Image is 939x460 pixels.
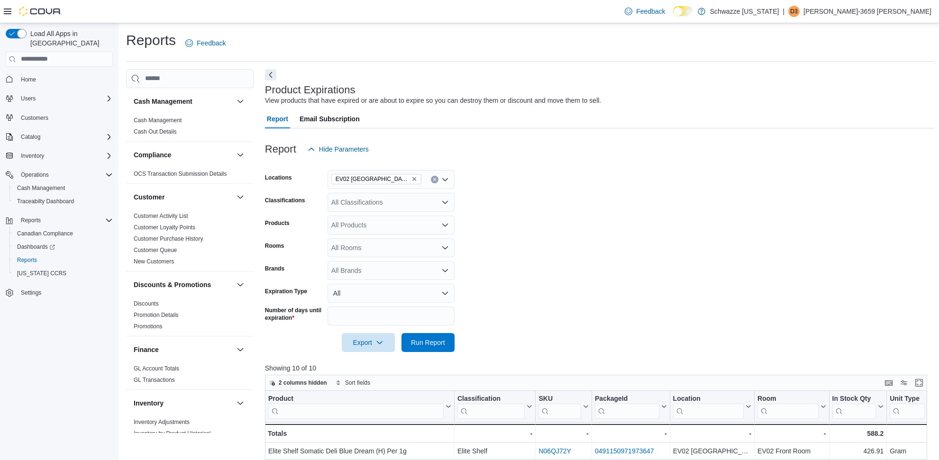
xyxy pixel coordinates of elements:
[2,168,117,181] button: Operations
[757,394,818,403] div: Room
[710,6,779,17] p: Schwazze [US_STATE]
[636,7,665,16] span: Feedback
[17,93,113,104] span: Users
[134,170,227,178] span: OCS Transaction Submission Details
[13,268,113,279] span: Washington CCRS
[134,419,190,425] a: Inventory Adjustments
[595,394,659,418] div: Package URL
[441,176,449,183] button: Open list of options
[197,38,226,48] span: Feedback
[803,6,931,17] p: [PERSON_NAME]-3659 [PERSON_NAME]
[134,430,211,437] a: Inventory by Product Historical
[673,394,743,418] div: Location
[265,265,284,272] label: Brands
[21,216,41,224] span: Reports
[235,344,246,355] button: Finance
[9,181,117,195] button: Cash Management
[134,258,174,265] a: New Customers
[890,394,925,418] div: Unit Type
[268,394,444,418] div: Product
[457,394,525,403] div: Classification
[2,92,117,105] button: Users
[134,97,233,106] button: Cash Management
[134,117,182,124] span: Cash Management
[673,445,751,457] div: EV02 [GEOGRAPHIC_DATA]
[890,394,925,403] div: Unit Type
[17,169,113,180] span: Operations
[17,93,39,104] button: Users
[328,284,455,303] button: All
[13,196,78,207] a: Traceabilty Dashboard
[17,73,113,85] span: Home
[134,128,177,135] span: Cash Out Details
[134,311,179,319] span: Promotion Details
[832,428,884,439] div: 588.2
[2,214,117,227] button: Reports
[17,184,65,192] span: Cash Management
[790,6,797,17] span: D3
[13,182,69,194] a: Cash Management
[332,377,374,388] button: Sort fields
[673,394,751,418] button: Location
[9,267,117,280] button: [US_STATE] CCRS
[134,323,163,330] span: Promotions
[235,279,246,290] button: Discounts & Promotions
[13,268,70,279] a: [US_STATE] CCRS
[331,174,421,184] span: EV02 Far NE Heights
[441,221,449,229] button: Open list of options
[268,445,451,457] div: Elite Shelf Somatic Deli Blue Dream (H) Per 1g
[2,111,117,125] button: Customers
[832,394,884,418] button: In Stock Qty
[21,152,44,160] span: Inventory
[17,256,37,264] span: Reports
[21,133,40,141] span: Catalog
[134,376,175,384] span: GL Transactions
[783,6,784,17] p: |
[126,115,254,141] div: Cash Management
[134,300,159,307] a: Discounts
[13,228,77,239] a: Canadian Compliance
[126,363,254,389] div: Finance
[9,240,117,253] a: Dashboards
[265,219,290,227] label: Products
[9,195,117,208] button: Traceabilty Dashboard
[757,445,826,457] div: EV02 Front Room
[457,394,532,418] button: Classification
[235,191,246,203] button: Customer
[441,267,449,274] button: Open list of options
[134,97,192,106] h3: Cash Management
[538,428,589,439] div: -
[21,114,48,122] span: Customers
[17,215,113,226] span: Reports
[126,31,176,50] h1: Reports
[134,150,233,160] button: Compliance
[279,379,327,387] span: 2 columns hidden
[265,144,296,155] h3: Report
[17,243,55,251] span: Dashboards
[134,150,171,160] h3: Compliance
[336,174,410,184] span: EV02 [GEOGRAPHIC_DATA]
[595,428,667,439] div: -
[347,333,389,352] span: Export
[17,112,113,124] span: Customers
[134,300,159,307] span: Discounts
[126,210,254,271] div: Customer
[19,7,62,16] img: Cova
[757,428,826,439] div: -
[2,149,117,162] button: Inventory
[913,377,925,388] button: Enter fullscreen
[134,345,159,354] h3: Finance
[457,394,525,418] div: Classification
[134,247,177,253] a: Customer Queue
[235,96,246,107] button: Cash Management
[126,298,254,336] div: Discounts & Promotions
[268,394,451,418] button: Product
[182,34,229,53] a: Feedback
[134,312,179,318] a: Promotion Details
[832,394,876,403] div: In Stock Qty
[17,131,44,143] button: Catalog
[235,149,246,161] button: Compliance
[134,377,175,383] a: GL Transactions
